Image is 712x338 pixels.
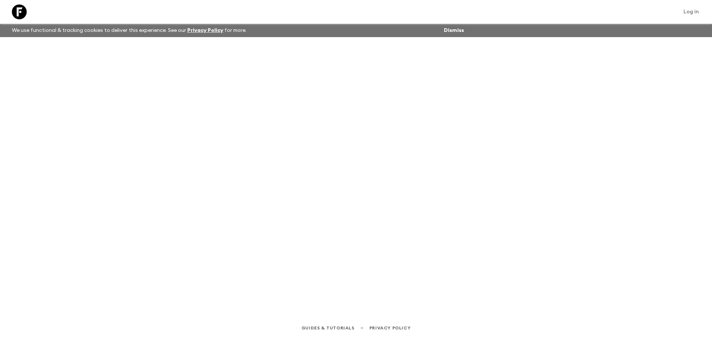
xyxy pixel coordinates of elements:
button: Dismiss [442,25,466,36]
p: We use functional & tracking cookies to deliver this experience. See our for more. [9,24,250,37]
a: Log in [679,7,703,17]
a: Privacy Policy [187,28,223,33]
a: Guides & Tutorials [301,324,355,332]
a: Privacy Policy [369,324,411,332]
